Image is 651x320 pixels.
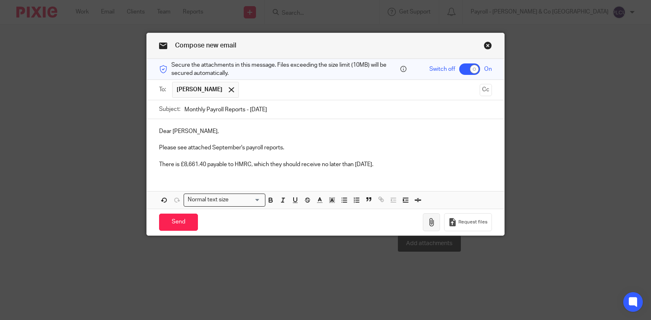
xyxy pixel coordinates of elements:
[159,127,492,135] p: Dear [PERSON_NAME],
[184,194,265,206] div: Search for option
[175,42,236,49] span: Compose new email
[171,61,398,78] span: Secure the attachments in this message. Files exceeding the size limit (10MB) will be secured aut...
[159,105,180,113] label: Subject:
[458,219,487,225] span: Request files
[429,65,455,73] span: Switch off
[159,144,492,152] p: Please see attached September's payroll reports.
[186,196,230,204] span: Normal text size
[444,213,492,232] button: Request files
[177,86,222,94] span: [PERSON_NAME]
[159,86,168,94] label: To:
[484,41,492,52] a: Close this dialog window
[484,65,492,73] span: On
[159,160,492,169] p: There is £8,661.40 payable to HMRC, which they should receive no later than [DATE].
[480,84,492,96] button: Cc
[231,196,260,204] input: Search for option
[159,214,198,231] input: Send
